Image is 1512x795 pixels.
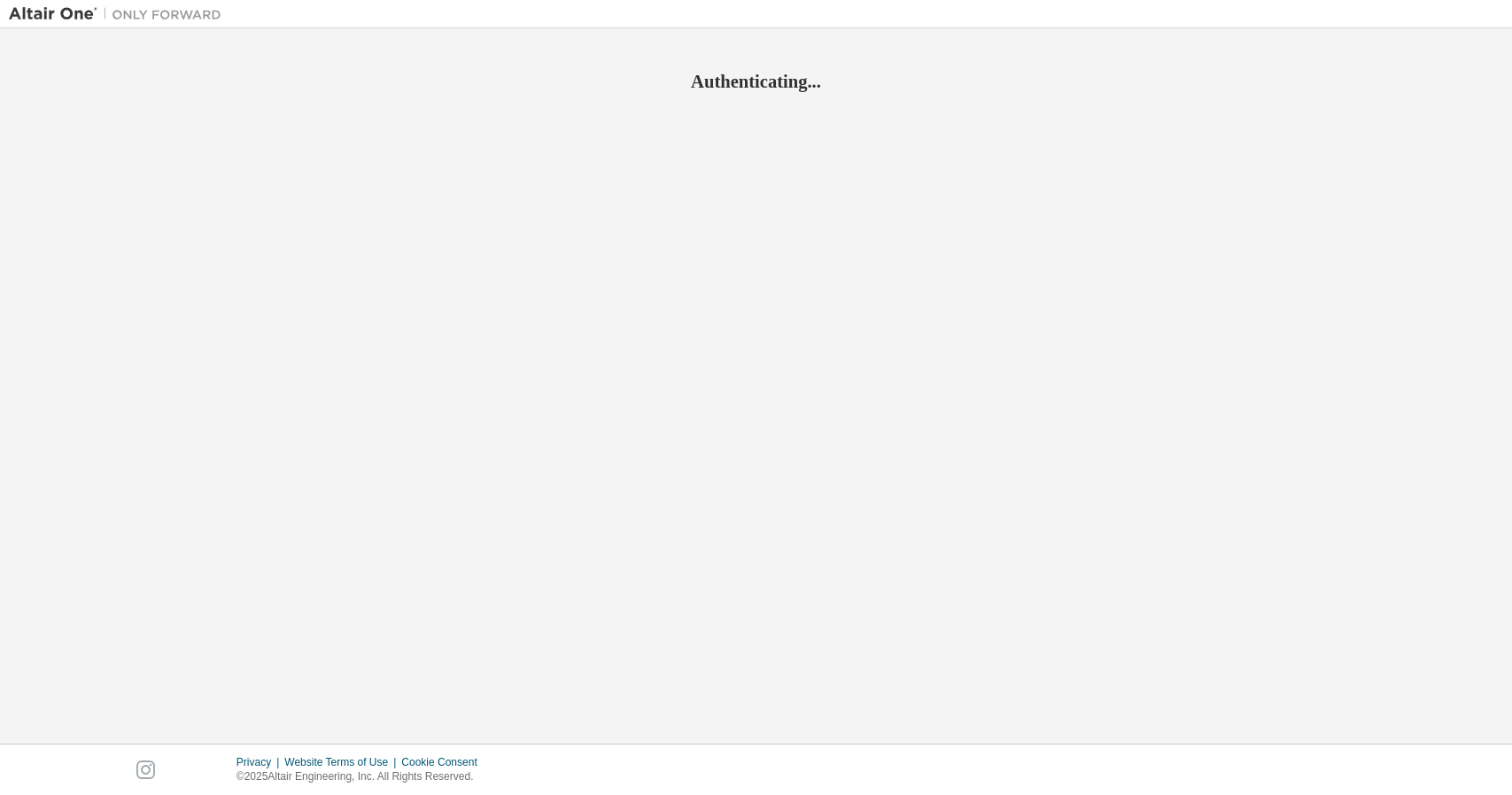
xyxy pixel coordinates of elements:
div: Privacy [236,755,284,769]
img: Altair One [9,5,230,23]
h2: Authenticating... [9,70,1503,93]
div: Website Terms of Use [284,755,401,769]
p: © 2025 Altair Engineering, Inc. All Rights Reserved. [236,769,488,784]
div: Cookie Consent [401,755,487,769]
img: instagram.svg [136,760,155,779]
